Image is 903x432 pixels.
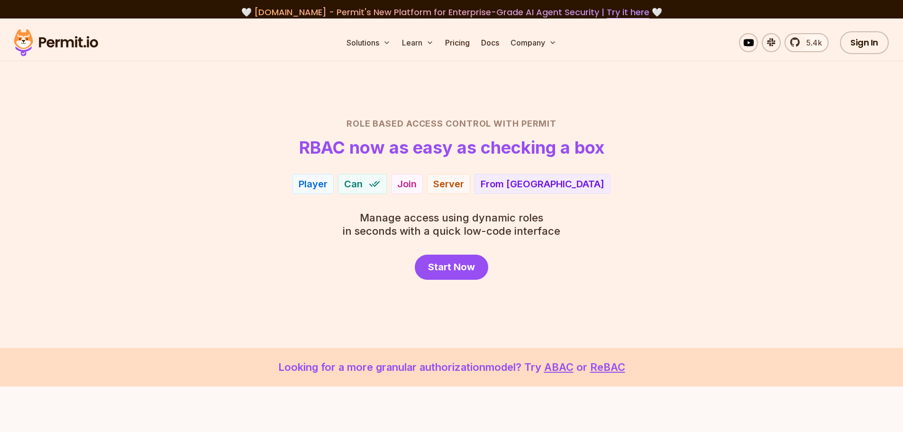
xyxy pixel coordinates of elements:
span: Manage access using dynamic roles [343,211,560,224]
a: Docs [477,33,503,52]
button: Learn [398,33,438,52]
a: Try it here [607,6,649,18]
a: ReBAC [590,361,625,373]
div: Player [299,177,328,191]
div: Server [433,177,464,191]
a: Start Now [415,255,488,280]
span: Start Now [428,260,475,274]
div: Join [397,177,417,191]
p: in seconds with a quick low-code interface [343,211,560,238]
a: ABAC [544,361,574,373]
div: 🤍 🤍 [23,6,880,19]
span: with Permit [493,117,556,130]
h2: Role Based Access Control [120,117,784,130]
button: Solutions [343,33,394,52]
a: Pricing [441,33,474,52]
h1: RBAC now as easy as checking a box [299,138,604,157]
img: Permit logo [9,27,102,59]
span: Can [344,177,363,191]
a: Sign In [840,31,889,54]
span: 5.4k [801,37,822,48]
p: Looking for a more granular authorization model? Try or [23,359,880,375]
span: [DOMAIN_NAME] - Permit's New Platform for Enterprise-Grade AI Agent Security | [254,6,649,18]
button: Company [507,33,560,52]
div: From [GEOGRAPHIC_DATA] [481,177,604,191]
a: 5.4k [784,33,829,52]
